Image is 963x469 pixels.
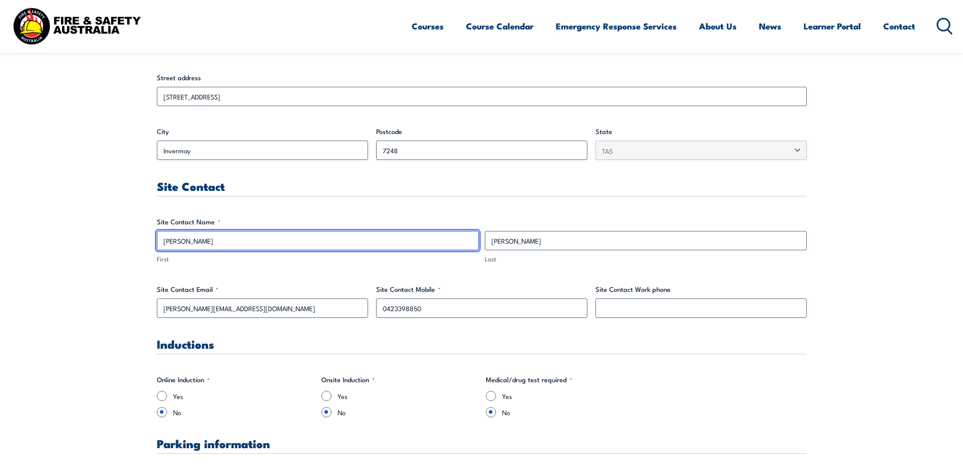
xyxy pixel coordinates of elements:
legend: Medical/drug test required [486,375,572,385]
label: Site Contact Mobile [376,284,587,294]
h3: Parking information [157,438,807,449]
legend: Onsite Induction [321,375,375,385]
h3: Site Contact [157,180,807,192]
label: Yes [502,391,642,401]
label: Street address [157,73,807,83]
label: No [502,407,642,417]
a: Emergency Response Services [556,13,677,40]
label: No [338,407,478,417]
label: First [157,254,479,264]
label: Site Contact Work phone [595,284,807,294]
a: About Us [699,13,737,40]
legend: Site Contact Name [157,217,220,227]
a: Contact [883,13,915,40]
a: News [759,13,781,40]
label: State [595,126,807,137]
legend: Online Induction [157,375,210,385]
label: Yes [338,391,478,401]
label: No [173,407,313,417]
label: City [157,126,368,137]
a: Course Calendar [466,13,534,40]
a: Courses [412,13,444,40]
label: Yes [173,391,313,401]
a: Learner Portal [804,13,861,40]
label: Postcode [376,126,587,137]
label: Site Contact Email [157,284,368,294]
label: Last [485,254,807,264]
h3: Inductions [157,338,807,350]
